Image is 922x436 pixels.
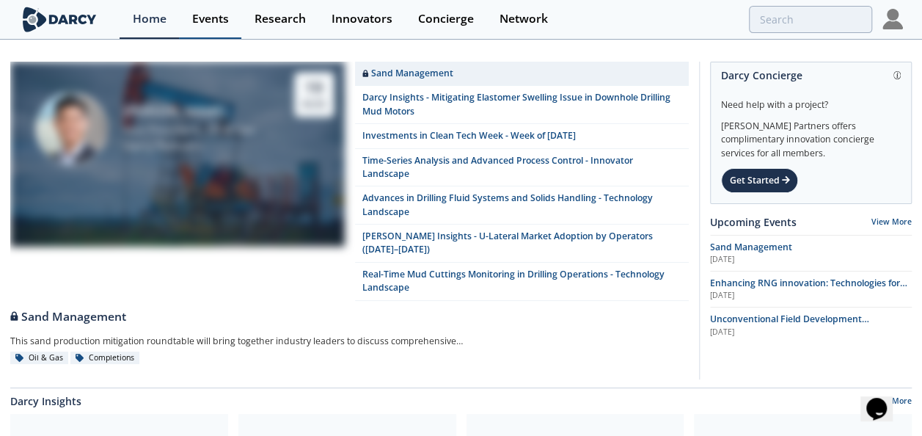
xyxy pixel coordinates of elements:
[70,352,139,365] div: Completions
[362,67,453,80] div: Sand Management
[123,138,255,156] div: Darcy Partners
[749,6,872,33] input: Advanced Search
[355,149,689,187] a: Time-Series Analysis and Advanced Process Control - Innovator Landscape
[710,327,912,338] div: [DATE]
[710,277,907,302] span: Enhancing RNG innovation: Technologies for Sustainable Energy
[20,7,100,32] img: logo-wide.svg
[10,301,689,326] a: Sand Management
[302,78,326,97] div: 19
[710,214,797,230] a: Upcoming Events
[302,97,326,112] div: Aug
[123,121,255,139] div: Vice President, Oil & Gas
[710,313,912,338] a: Unconventional Field Development Optimization through Geochemical Fingerprinting Technology [DATE]
[192,13,229,25] div: Events
[710,241,912,266] a: Sand Management [DATE]
[355,86,689,124] a: Darcy Insights - Mitigating Elastomer Swelling Issue in Downhole Drilling Mud Motors
[500,13,548,25] div: Network
[36,92,108,164] img: Ron Sasaki
[710,254,912,266] div: [DATE]
[710,313,869,352] span: Unconventional Field Development Optimization through Geochemical Fingerprinting Technology
[10,308,689,326] div: Sand Management
[123,101,255,120] div: [PERSON_NAME]
[332,13,392,25] div: Innovators
[355,62,689,86] a: Sand Management
[355,263,689,301] a: Real-Time Mud Cuttings Monitoring in Drilling Operations - Technology Landscape
[721,112,901,160] div: [PERSON_NAME] Partners offers complimentary innovation concierge services for all members.
[133,13,167,25] div: Home
[355,186,689,225] a: Advances in Drilling Fluid Systems and Solids Handling - Technology Landscape
[10,62,345,301] a: Ron Sasaki [PERSON_NAME] Vice President, Oil & Gas Darcy Partners 19 Aug
[893,71,901,79] img: information.svg
[10,331,503,352] div: This sand production mitigation roundtable will bring together industry leaders to discuss compre...
[871,217,912,227] a: View More
[710,290,912,302] div: [DATE]
[710,277,912,302] a: Enhancing RNG innovation: Technologies for Sustainable Energy [DATE]
[355,225,689,263] a: [PERSON_NAME] Insights - U-Lateral Market Adoption by Operators ([DATE]–[DATE])
[721,88,901,112] div: Need help with a project?
[418,13,474,25] div: Concierge
[860,377,907,421] iframe: chat widget
[255,13,306,25] div: Research
[710,241,792,253] span: Sand Management
[355,124,689,148] a: Investments in Clean Tech Week - Week of [DATE]
[882,9,903,29] img: Profile
[10,352,68,365] div: Oil & Gas
[721,62,901,88] div: Darcy Concierge
[721,168,798,193] div: Get Started
[10,393,81,409] a: Darcy Insights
